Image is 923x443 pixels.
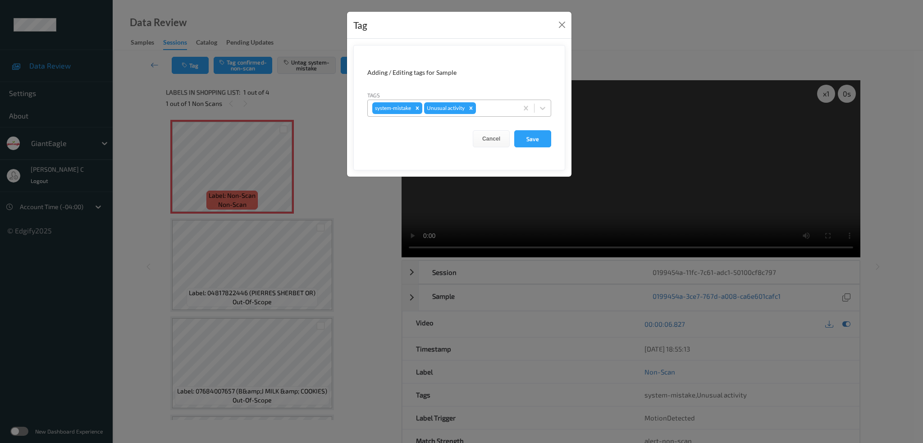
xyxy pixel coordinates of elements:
[372,102,412,114] div: system-mistake
[473,130,510,147] button: Cancel
[367,91,380,99] label: Tags
[514,130,551,147] button: Save
[353,18,367,32] div: Tag
[367,68,551,77] div: Adding / Editing tags for Sample
[466,102,476,114] div: Remove Unusual activity
[424,102,466,114] div: Unusual activity
[412,102,422,114] div: Remove system-mistake
[556,18,568,31] button: Close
